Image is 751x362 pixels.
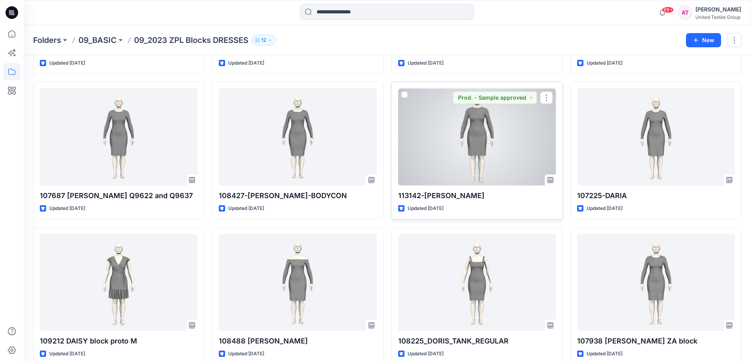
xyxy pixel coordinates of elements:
p: 108427-[PERSON_NAME]-BODYCON [219,190,376,201]
a: 113142-DANA [398,88,556,186]
p: 107938 [PERSON_NAME] ZA block [577,336,735,347]
p: Updated [DATE] [228,59,264,67]
p: Updated [DATE] [228,204,264,213]
a: 109212 DAISY block proto M [40,234,198,331]
a: 108427-DORIS-BODYCON [219,88,376,186]
p: 107225-DARIA [577,190,735,201]
p: 108225_DORIS_TANK_REGULAR [398,336,556,347]
p: 113142-[PERSON_NAME] [398,190,556,201]
p: Updated [DATE] [49,204,85,213]
p: Updated [DATE] [408,204,444,213]
p: Updated [DATE] [408,350,444,358]
p: 109212 DAISY block proto M [40,336,198,347]
p: Updated [DATE] [408,59,444,67]
div: AT [678,6,692,20]
button: 12 [252,35,276,46]
p: Updated [DATE] [49,59,85,67]
a: Folders [33,35,61,46]
p: Updated [DATE] [228,350,264,358]
p: Updated [DATE] [49,350,85,358]
p: Updated [DATE] [587,204,622,213]
a: 107687 DORIS Q9622 and Q9637 [40,88,198,186]
p: 12 [261,36,266,45]
p: Updated [DATE] [587,59,622,67]
a: 107938 DONNA ZA block [577,234,735,331]
a: 108225_DORIS_TANK_REGULAR [398,234,556,331]
p: 108488 [PERSON_NAME] [219,336,376,347]
a: 108488 DEBBIE size M [219,234,376,331]
div: [PERSON_NAME] [695,5,741,14]
a: 09_BASIC [78,35,117,46]
p: 107687 [PERSON_NAME] Q9622 and Q9637 [40,190,198,201]
p: 09_2023 ZPL Blocks DRESSES [134,35,248,46]
a: 107225-DARIA [577,88,735,186]
span: 99+ [662,7,674,13]
div: United Textile Group [695,14,741,20]
button: New [686,33,721,47]
p: Updated [DATE] [587,350,622,358]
